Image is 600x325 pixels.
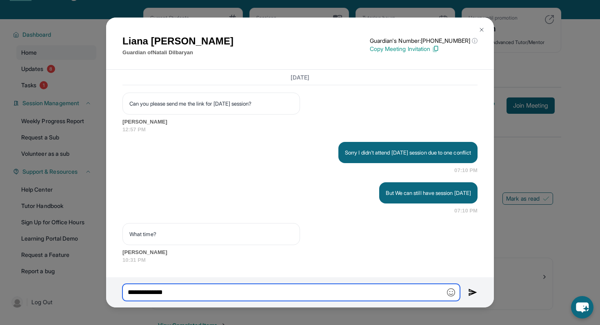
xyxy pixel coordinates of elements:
h3: [DATE] [122,73,478,81]
img: Close Icon [478,27,485,33]
img: Copy Icon [432,45,439,53]
img: Send icon [468,287,478,297]
span: 07:10 PM [454,207,478,215]
span: 07:10 PM [454,166,478,175]
span: 12:57 PM [122,126,478,134]
h1: Liana [PERSON_NAME] [122,34,233,49]
span: [PERSON_NAME] [122,248,478,256]
p: Guardian's Number: [PHONE_NUMBER] [370,37,478,45]
p: Can you please send me the link for [DATE] session? [129,99,293,108]
span: [PERSON_NAME] [122,118,478,126]
p: But We can still have session [DATE] [386,189,471,197]
p: What time? [129,230,293,238]
p: Sorry I didn't attend [DATE] session due to one conflict [345,148,471,157]
span: 10:31 PM [122,256,478,264]
p: Guardian of Natali Dilbaryan [122,49,233,57]
p: Copy Meeting Invitation [370,45,478,53]
button: chat-button [571,296,593,318]
span: ⓘ [472,37,478,45]
img: Emoji [447,288,455,296]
